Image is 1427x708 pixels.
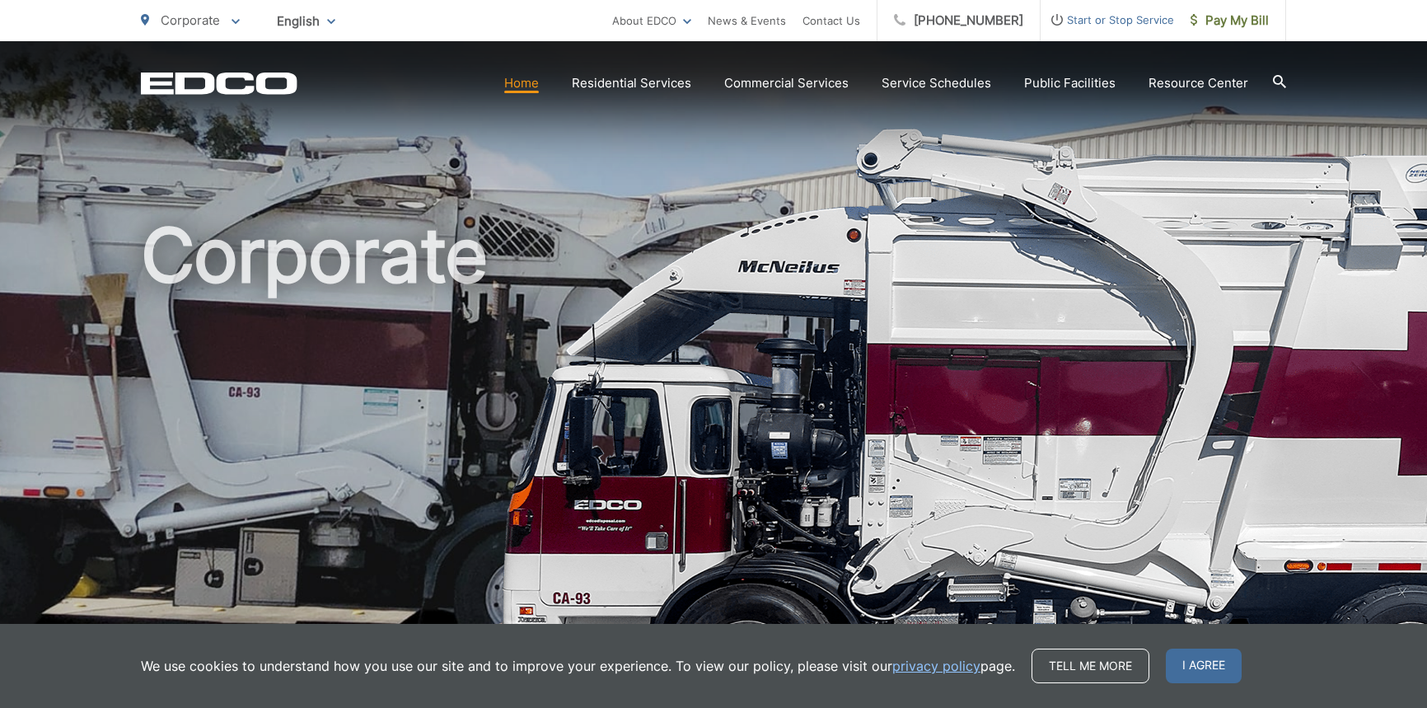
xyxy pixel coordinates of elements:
a: Residential Services [572,73,691,93]
a: Public Facilities [1024,73,1116,93]
a: Resource Center [1149,73,1248,93]
a: Contact Us [802,11,860,30]
a: privacy policy [892,656,980,676]
p: We use cookies to understand how you use our site and to improve your experience. To view our pol... [141,656,1015,676]
a: Commercial Services [724,73,849,93]
a: Service Schedules [882,73,991,93]
a: Home [504,73,539,93]
a: About EDCO [612,11,691,30]
a: EDCD logo. Return to the homepage. [141,72,297,95]
a: News & Events [708,11,786,30]
span: Corporate [161,12,220,28]
span: Pay My Bill [1191,11,1269,30]
span: I agree [1166,649,1242,683]
a: Tell me more [1032,649,1149,683]
span: English [264,7,348,35]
